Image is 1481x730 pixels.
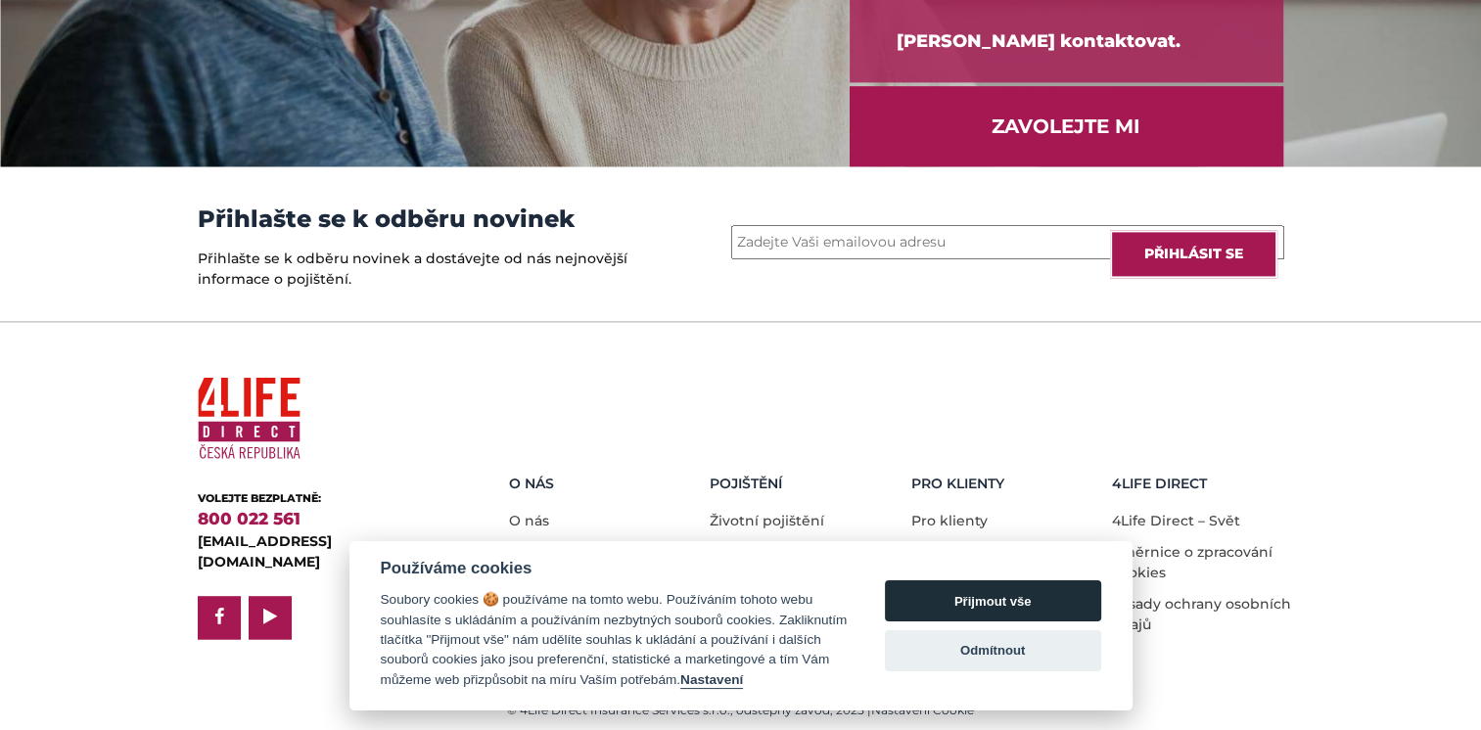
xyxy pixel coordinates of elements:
div: [PERSON_NAME] kontaktovat. [897,5,1236,78]
a: [EMAIL_ADDRESS][DOMAIN_NAME] [198,532,332,570]
button: Nastavení [680,672,743,689]
div: VOLEJTE BEZPLATNĚ: [198,490,447,507]
a: 4Life Direct – Svět [1112,512,1240,529]
input: Zadejte Vaši emailovou adresu [731,225,1284,259]
h3: Přihlašte se k odběru novinek [198,205,633,233]
input: Přihlásit se [1110,230,1277,278]
h5: Pojištění [710,476,897,492]
a: ZAVOLEJTE MI [850,86,1283,166]
button: Odmítnout [885,630,1101,671]
a: Životní pojištění [710,512,824,529]
div: Soubory cookies 🍪 používáme na tomto webu. Používáním tohoto webu souhlasíte s ukládáním a použív... [381,590,848,690]
h5: Pro Klienty [911,476,1098,492]
h5: 4LIFE DIRECT [1112,476,1299,492]
a: O nás [509,512,549,529]
a: Zásady ochrany osobních údajů [1112,595,1291,633]
h5: O nás [509,476,696,492]
a: Pro klienty [911,512,988,529]
div: © 4Life Direct Insurance Services s.r.o., odštěpný závod, 2025 | [198,702,1284,719]
a: Směrnice o zpracování cookies [1112,543,1273,581]
a: 800 022 561 [198,509,301,528]
img: 4Life Direct Česká republika logo [198,369,301,468]
button: Přijmout vše [885,580,1101,621]
div: Používáme cookies [381,559,848,578]
p: Přihlašte se k odběru novinek a dostávejte od nás nejnovější informace o pojištění. [198,249,633,290]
